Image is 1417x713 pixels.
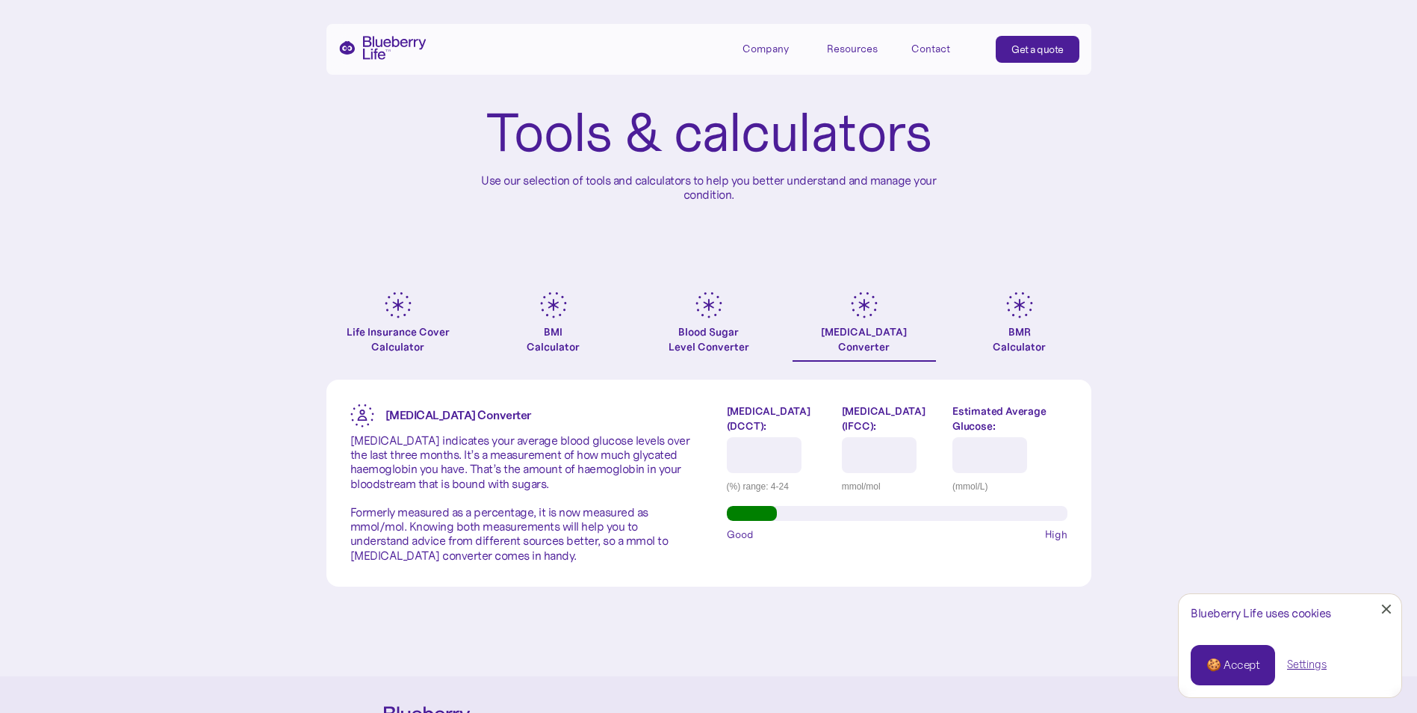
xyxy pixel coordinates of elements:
h1: Tools & calculators [486,105,931,161]
div: (mmol/L) [952,479,1067,494]
p: Use our selection of tools and calculators to help you better understand and manage your condition. [470,173,948,202]
a: BMRCalculator [948,291,1091,362]
a: Life Insurance Cover Calculator [326,291,470,362]
div: Get a quote [1011,42,1064,57]
div: Life Insurance Cover Calculator [326,324,470,354]
a: Close Cookie Popup [1371,594,1401,624]
a: Contact [911,36,979,61]
div: Contact [911,43,950,55]
div: 🍪 Accept [1206,657,1259,673]
a: Blood SugarLevel Converter [637,291,781,362]
a: Settings [1287,657,1327,673]
label: [MEDICAL_DATA] (IFCC): [842,404,941,433]
div: (%) range: 4-24 [727,479,831,494]
a: 🍪 Accept [1191,645,1275,685]
div: Close Cookie Popup [1386,609,1387,610]
label: Estimated Average Glucose: [952,404,1067,433]
div: Resources [827,36,894,61]
a: BMICalculator [482,291,625,362]
div: Blueberry Life uses cookies [1191,606,1389,620]
span: Good [727,527,754,542]
div: BMR Calculator [993,324,1046,354]
a: [MEDICAL_DATA]Converter [793,291,936,362]
strong: [MEDICAL_DATA] Converter [385,407,531,422]
div: Company [742,36,810,61]
div: Blood Sugar Level Converter [669,324,749,354]
div: [MEDICAL_DATA] Converter [821,324,907,354]
a: Get a quote [996,36,1079,63]
div: BMI Calculator [527,324,580,354]
span: High [1045,527,1067,542]
a: home [338,36,427,60]
div: Resources [827,43,878,55]
p: [MEDICAL_DATA] indicates your average blood glucose levels over the last three months. It’s a mea... [350,433,691,563]
label: [MEDICAL_DATA] (DCCT): [727,404,831,433]
div: Company [742,43,789,55]
div: mmol/mol [842,479,941,494]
